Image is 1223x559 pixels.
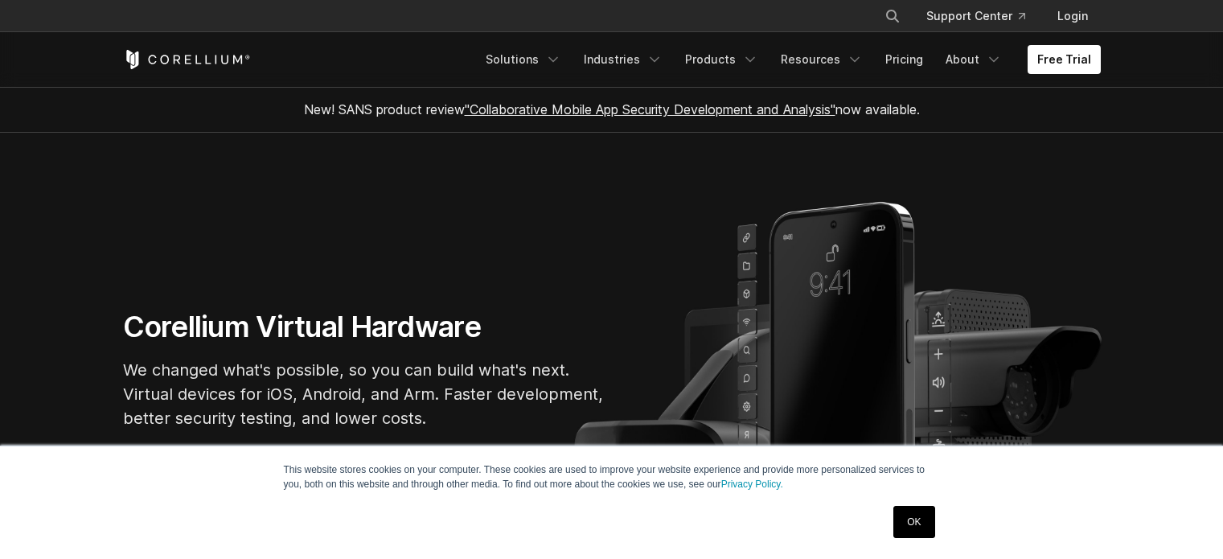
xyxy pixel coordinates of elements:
[465,101,835,117] a: "Collaborative Mobile App Security Development and Analysis"
[304,101,920,117] span: New! SANS product review now available.
[913,2,1038,31] a: Support Center
[878,2,907,31] button: Search
[1044,2,1101,31] a: Login
[284,462,940,491] p: This website stores cookies on your computer. These cookies are used to improve your website expe...
[865,2,1101,31] div: Navigation Menu
[476,45,571,74] a: Solutions
[123,50,251,69] a: Corellium Home
[123,358,605,430] p: We changed what's possible, so you can build what's next. Virtual devices for iOS, Android, and A...
[876,45,933,74] a: Pricing
[675,45,768,74] a: Products
[721,479,783,490] a: Privacy Policy.
[893,506,934,538] a: OK
[936,45,1012,74] a: About
[123,309,605,345] h1: Corellium Virtual Hardware
[1028,45,1101,74] a: Free Trial
[574,45,672,74] a: Industries
[476,45,1101,74] div: Navigation Menu
[771,45,872,74] a: Resources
